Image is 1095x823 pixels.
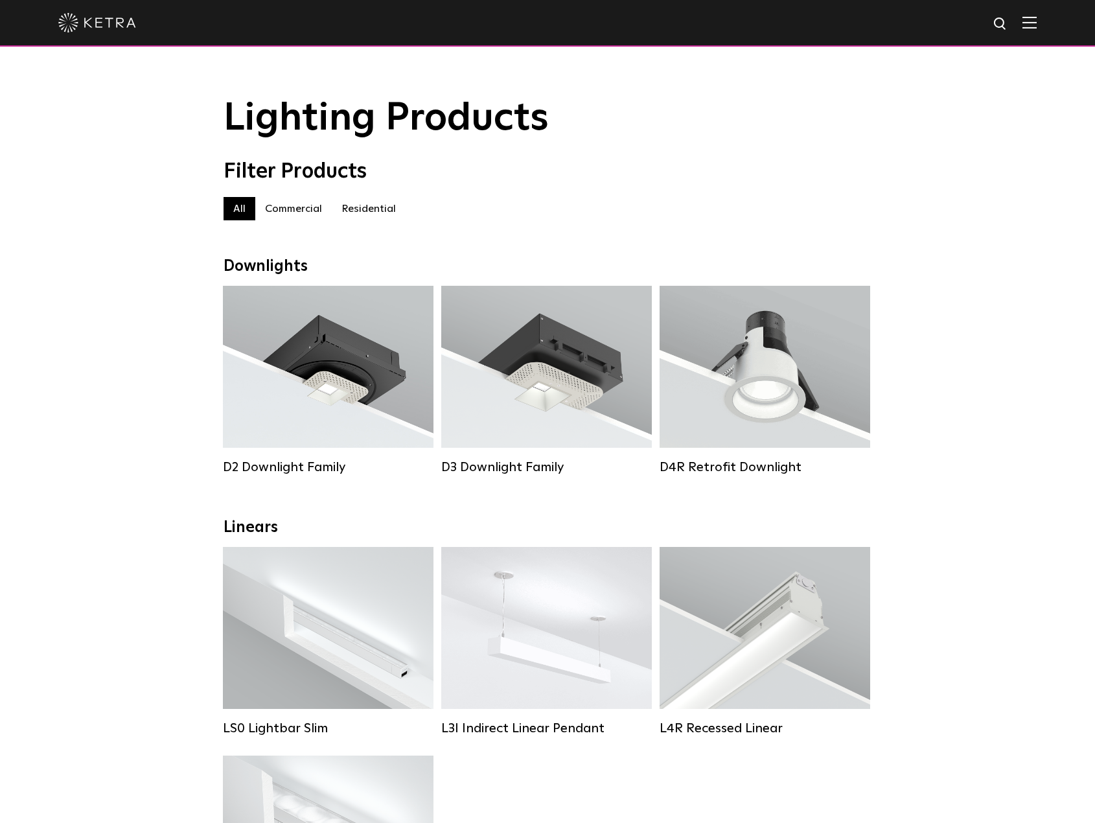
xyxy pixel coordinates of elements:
[660,459,870,475] div: D4R Retrofit Downlight
[224,518,871,537] div: Linears
[224,159,871,184] div: Filter Products
[1022,16,1037,29] img: Hamburger%20Nav.svg
[660,721,870,736] div: L4R Recessed Linear
[660,286,870,475] a: D4R Retrofit Downlight Lumen Output:800Colors:White / BlackBeam Angles:15° / 25° / 40° / 60°Watta...
[224,197,255,220] label: All
[441,547,652,736] a: L3I Indirect Linear Pendant Lumen Output:400 / 600 / 800 / 1000Housing Colors:White / BlackContro...
[441,721,652,736] div: L3I Indirect Linear Pendant
[441,459,652,475] div: D3 Downlight Family
[255,197,332,220] label: Commercial
[58,13,136,32] img: ketra-logo-2019-white
[441,286,652,475] a: D3 Downlight Family Lumen Output:700 / 900 / 1100Colors:White / Black / Silver / Bronze / Paintab...
[223,547,433,736] a: LS0 Lightbar Slim Lumen Output:200 / 350Colors:White / BlackControl:X96 Controller
[993,16,1009,32] img: search icon
[224,99,549,138] span: Lighting Products
[223,459,433,475] div: D2 Downlight Family
[224,257,871,276] div: Downlights
[223,721,433,736] div: LS0 Lightbar Slim
[660,547,870,736] a: L4R Recessed Linear Lumen Output:400 / 600 / 800 / 1000Colors:White / BlackControl:Lutron Clear C...
[223,286,433,475] a: D2 Downlight Family Lumen Output:1200Colors:White / Black / Gloss Black / Silver / Bronze / Silve...
[332,197,406,220] label: Residential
